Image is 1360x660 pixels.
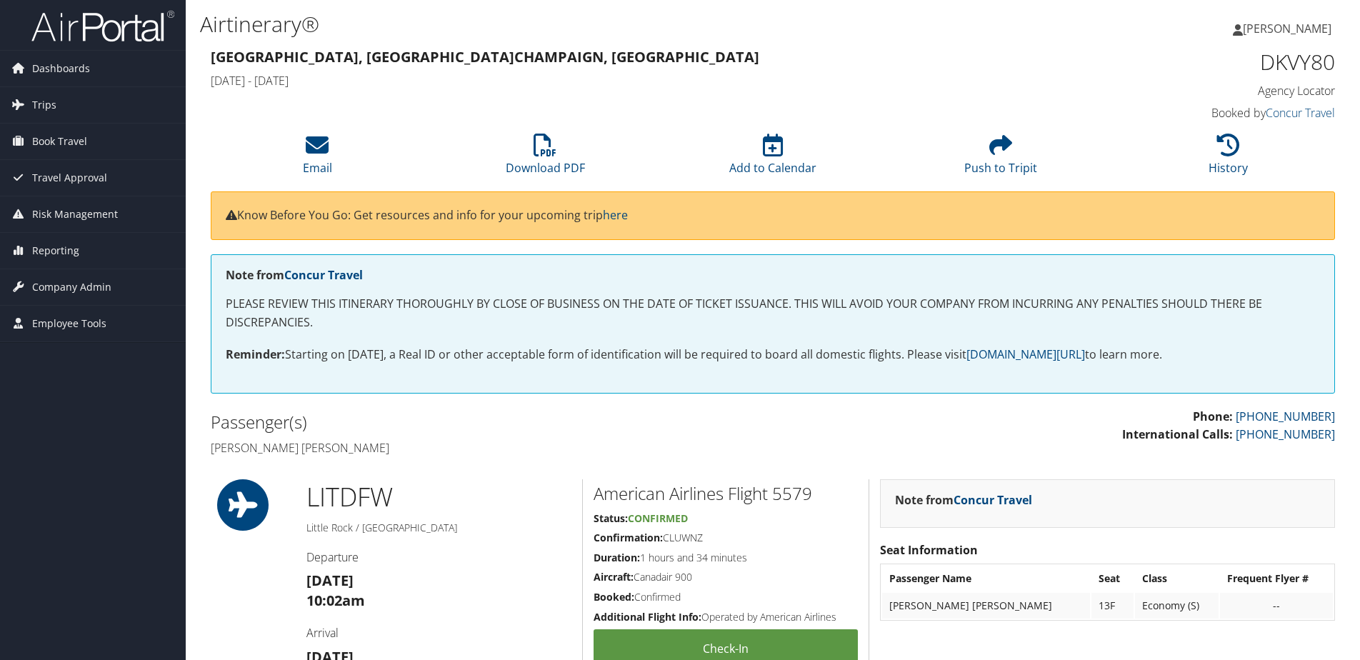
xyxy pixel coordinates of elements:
strong: 10:02am [306,591,365,610]
a: [PHONE_NUMBER] [1236,409,1335,424]
td: 13F [1091,593,1134,619]
strong: Phone: [1193,409,1233,424]
strong: Duration: [594,551,640,564]
th: Seat [1091,566,1134,591]
strong: Additional Flight Info: [594,610,701,624]
a: Email [303,141,332,176]
span: Reporting [32,233,79,269]
strong: Note from [895,492,1032,508]
strong: Seat Information [880,542,978,558]
h4: Booked by [1070,105,1335,121]
span: Travel Approval [32,160,107,196]
h4: [PERSON_NAME] [PERSON_NAME] [211,440,762,456]
p: Know Before You Go: Get resources and info for your upcoming trip [226,206,1320,225]
a: [PHONE_NUMBER] [1236,426,1335,442]
th: Frequent Flyer # [1220,566,1333,591]
h5: 1 hours and 34 minutes [594,551,858,565]
span: Risk Management [32,196,118,232]
p: PLEASE REVIEW THIS ITINERARY THOROUGHLY BY CLOSE OF BUSINESS ON THE DATE OF TICKET ISSUANCE. THIS... [226,295,1320,331]
a: Download PDF [506,141,585,176]
span: Company Admin [32,269,111,305]
img: airportal-logo.png [31,9,174,43]
h4: [DATE] - [DATE] [211,73,1049,89]
h5: Canadair 900 [594,570,858,584]
span: Employee Tools [32,306,106,341]
strong: [DATE] [306,571,354,590]
td: [PERSON_NAME] [PERSON_NAME] [882,593,1091,619]
a: Concur Travel [284,267,363,283]
span: Trips [32,87,56,123]
h4: Agency Locator [1070,83,1335,99]
h1: LIT DFW [306,479,571,515]
a: Concur Travel [1266,105,1335,121]
h1: DKVY80 [1070,47,1335,77]
span: Book Travel [32,124,87,159]
div: -- [1227,599,1326,612]
p: Starting on [DATE], a Real ID or other acceptable form of identification will be required to boar... [226,346,1320,364]
span: [PERSON_NAME] [1243,21,1331,36]
h5: CLUWNZ [594,531,858,545]
h5: Confirmed [594,590,858,604]
th: Passenger Name [882,566,1091,591]
h1: Airtinerary® [200,9,964,39]
a: here [603,207,628,223]
a: Push to Tripit [964,141,1037,176]
h2: American Airlines Flight 5579 [594,481,858,506]
strong: [GEOGRAPHIC_DATA], [GEOGRAPHIC_DATA] Champaign, [GEOGRAPHIC_DATA] [211,47,759,66]
h5: Little Rock / [GEOGRAPHIC_DATA] [306,521,571,535]
td: Economy (S) [1135,593,1219,619]
span: Confirmed [628,511,688,525]
h2: Passenger(s) [211,410,762,434]
a: [DOMAIN_NAME][URL] [966,346,1085,362]
h4: Arrival [306,625,571,641]
span: Dashboards [32,51,90,86]
a: Add to Calendar [729,141,816,176]
a: Concur Travel [954,492,1032,508]
strong: Status: [594,511,628,525]
h4: Departure [306,549,571,565]
strong: International Calls: [1122,426,1233,442]
strong: Booked: [594,590,634,604]
strong: Confirmation: [594,531,663,544]
strong: Note from [226,267,363,283]
strong: Aircraft: [594,570,634,584]
strong: Reminder: [226,346,285,362]
th: Class [1135,566,1219,591]
h5: Operated by American Airlines [594,610,858,624]
a: History [1209,141,1248,176]
a: [PERSON_NAME] [1233,7,1346,50]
